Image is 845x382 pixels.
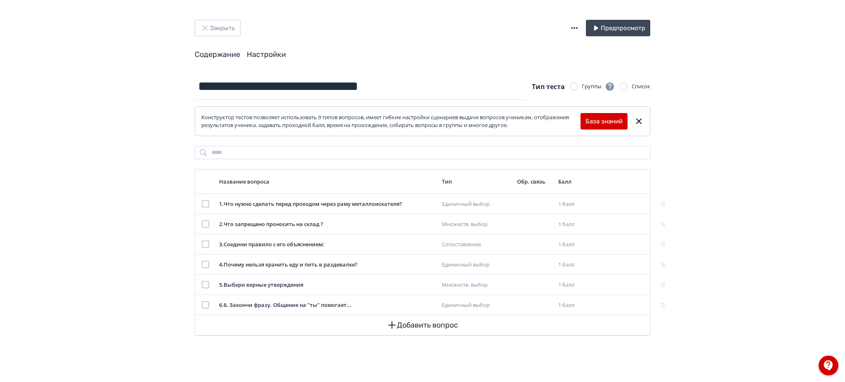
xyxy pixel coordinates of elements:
[219,200,435,208] div: 1 . Что нужно сделать перед проходом через раму металлоискателя?
[532,82,565,91] span: Тип теста
[517,178,552,185] div: Обр. связь
[442,301,510,309] div: Единичный выбор
[219,178,435,185] div: Название вопроса
[442,220,510,229] div: Множеств. выбор
[202,315,643,335] button: Добавить вопрос
[558,200,589,208] div: 1 балл
[442,261,510,269] div: Единичный выбор
[219,281,435,289] div: 5 . Выбери верные утверждения
[442,178,510,185] div: Тип
[586,20,650,36] button: Предпросмотр
[219,261,435,269] div: 4 . Почему нельзя хранить еду и пить в раздевалке?
[632,83,650,91] div: Список
[558,281,589,289] div: 1 балл
[581,113,628,130] button: База знаний
[585,117,623,126] a: База знаний
[442,281,510,289] div: Множеств. выбор
[247,50,286,59] a: Настройки
[219,241,435,249] div: 3 . Соедини правило с его объяснением:
[442,241,510,249] div: Сопоставление
[582,82,615,92] div: Группы
[558,261,589,269] div: 1 балл
[442,200,510,208] div: Единичный выбор
[558,301,589,309] div: 1 балл
[558,241,589,249] div: 1 балл
[219,301,435,309] div: 6 . 6. Закончи фразу. Общение на "ты" помогает...
[201,113,581,130] div: Конструктор тестов позволяет использовать 9 типов вопросов, имеет гибкие настройки сценариев выда...
[558,220,589,229] div: 1 балл
[195,50,240,59] a: Содержание
[219,220,435,229] div: 2 . Что запрещено проносить на склад ?
[558,178,589,185] div: Балл
[195,20,241,36] button: Закрыть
